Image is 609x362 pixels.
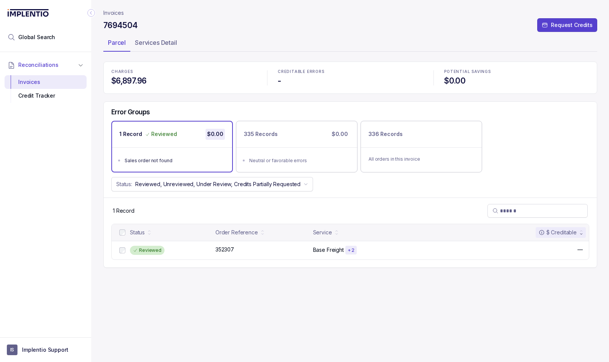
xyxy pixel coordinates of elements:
[130,246,165,255] div: Reviewed
[87,8,96,17] div: Collapse Icon
[5,74,87,104] div: Reconciliations
[135,38,177,47] p: Services Detail
[130,229,145,236] div: Status
[11,89,81,103] div: Credit Tracker
[249,157,349,164] div: Neutral or favorable errors
[369,155,474,163] p: All orders in this invoice
[369,130,402,138] p: 336 Records
[7,345,84,355] button: User initialsImplentio Support
[103,20,138,31] h4: 7694504
[577,246,583,253] p: —
[111,76,256,86] h4: $6,897.96
[539,229,577,236] div: $ Creditable
[18,33,55,41] span: Global Search
[103,9,124,17] a: Invoices
[103,9,124,17] nav: breadcrumb
[278,70,423,74] p: CREDITABLE ERRORS
[444,76,589,86] h4: $0.00
[125,157,224,164] div: Sales order not found
[313,229,332,236] div: Service
[551,21,593,29] p: Request Credits
[113,207,134,215] div: Remaining page entries
[18,61,59,69] span: Reconciliations
[244,130,277,138] p: 335 Records
[22,346,68,354] p: Implentio Support
[348,247,354,253] p: + 2
[111,70,256,74] p: CHARGES
[103,36,130,52] li: Tab Parcel
[537,18,597,32] button: Request Credits
[313,246,344,254] p: Base Freight
[103,36,597,52] ul: Tab Group
[206,129,225,139] p: $0.00
[215,246,234,253] p: 352307
[330,129,350,139] p: $0.00
[111,108,150,116] h5: Error Groups
[215,229,258,236] div: Order Reference
[135,180,301,188] p: Reviewed, Unreviewed, Under Review, Credits Partially Requested
[111,177,313,191] button: Status:Reviewed, Unreviewed, Under Review, Credits Partially Requested
[119,247,125,253] input: checkbox-checkbox
[108,38,126,47] p: Parcel
[5,57,87,73] button: Reconciliations
[11,75,81,89] div: Invoices
[119,130,142,138] p: 1 Record
[151,130,177,138] p: Reviewed
[116,180,132,188] p: Status:
[278,76,423,86] h4: -
[130,36,182,52] li: Tab Services Detail
[119,229,125,236] input: checkbox-checkbox
[444,70,589,74] p: POTENTIAL SAVINGS
[113,207,134,215] p: 1 Record
[7,345,17,355] span: User initials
